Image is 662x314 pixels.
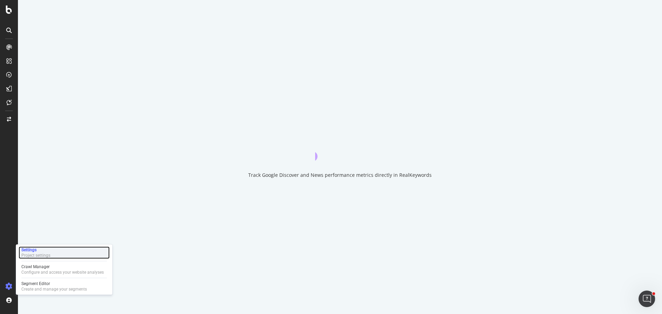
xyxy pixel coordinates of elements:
[21,264,104,270] div: Crawl Manager
[21,247,50,253] div: Settings
[21,286,87,292] div: Create and manage your segments
[19,263,110,276] a: Crawl ManagerConfigure and access your website analyses
[21,281,87,286] div: Segment Editor
[315,136,365,161] div: animation
[21,270,104,275] div: Configure and access your website analyses
[21,253,50,258] div: Project settings
[19,280,110,293] a: Segment EditorCreate and manage your segments
[19,246,110,259] a: SettingsProject settings
[639,291,655,307] iframe: Intercom live chat
[248,172,432,179] div: Track Google Discover and News performance metrics directly in RealKeywords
